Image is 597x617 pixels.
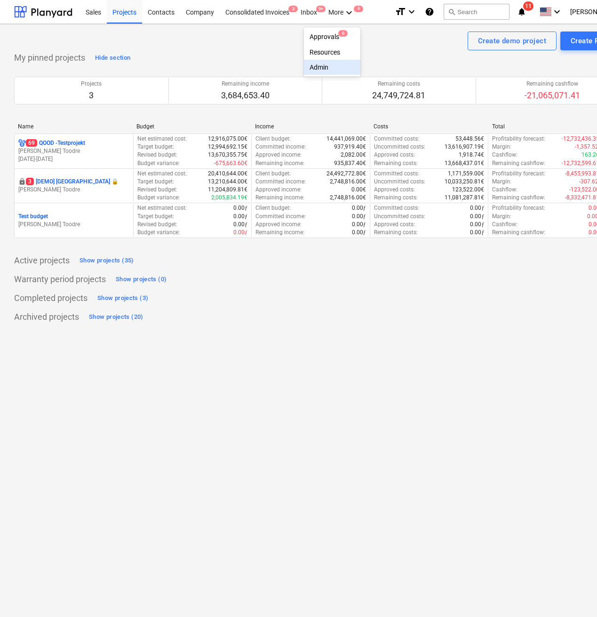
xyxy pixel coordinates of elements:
span: 11 [523,1,533,11]
div: Admin [310,63,355,71]
span: 6 [338,30,348,37]
div: Resources [310,48,355,56]
div: Approvals [310,33,355,41]
iframe: Chat Widget [550,572,597,617]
